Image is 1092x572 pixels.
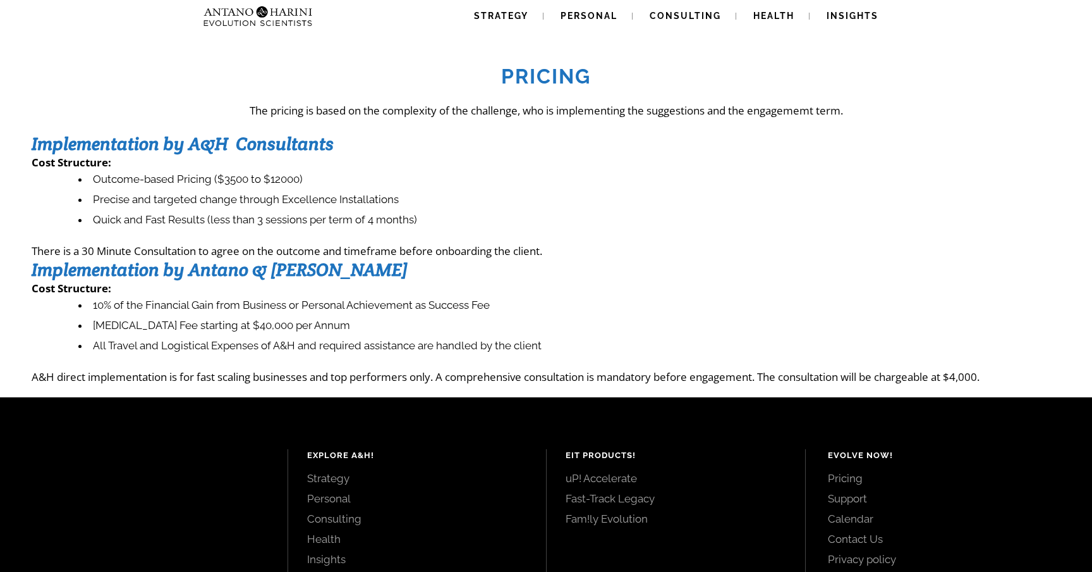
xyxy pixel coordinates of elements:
strong: Cost Structure [32,155,108,170]
span: Personal [561,11,617,21]
strong: : [108,155,111,170]
a: Calendar [828,512,1064,526]
h4: Explore A&H! [307,449,528,462]
a: Pricing [828,471,1064,485]
li: Precise and targeted change through Excellence Installations [78,190,1060,210]
a: Insights [307,552,528,566]
strong: Implementation by Antano & [PERSON_NAME] [32,258,408,281]
a: Consulting [307,512,528,526]
h4: Evolve Now! [828,449,1064,462]
h4: EIT Products! [566,449,786,462]
span: Strategy [474,11,528,21]
span: Insights [827,11,878,21]
li: All Travel and Logistical Expenses of A&H and required assistance are handled by the client [78,336,1060,356]
a: Personal [307,492,528,506]
li: Outcome-based Pricing ($3500 to $12000) [78,170,1060,190]
p: The pricing is based on the complexity of the challenge, who is implementing the suggestions and ... [32,103,1060,118]
p: There is a 30 Minute Consultation to agree on the outcome and timeframe before onboarding the cli... [32,244,1060,258]
li: 10% of the Financial Gain from Business or Personal Achievement as Success Fee [78,295,1060,316]
a: Strategy [307,471,528,485]
strong: Pricing [501,65,591,88]
li: Quick and Fast Results (less than 3 sessions per term of 4 months) [78,210,1060,230]
strong: Implementation by A&H Consultants [32,132,334,155]
a: Privacy policy [828,552,1064,566]
a: Health [307,532,528,546]
a: Fast-Track Legacy [566,492,786,506]
span: Consulting [650,11,721,21]
li: [MEDICAL_DATA] Fee starting at $40,000 per Annum [78,316,1060,336]
a: uP! Accelerate [566,471,786,485]
a: Fam!ly Evolution [566,512,786,526]
a: Support [828,492,1064,506]
a: Contact Us [828,532,1064,546]
strong: Cost Structure: [32,281,111,295]
p: A&H direct implementation is for fast scaling businesses and top performers only. A comprehensive... [32,370,1060,384]
span: Health [753,11,794,21]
